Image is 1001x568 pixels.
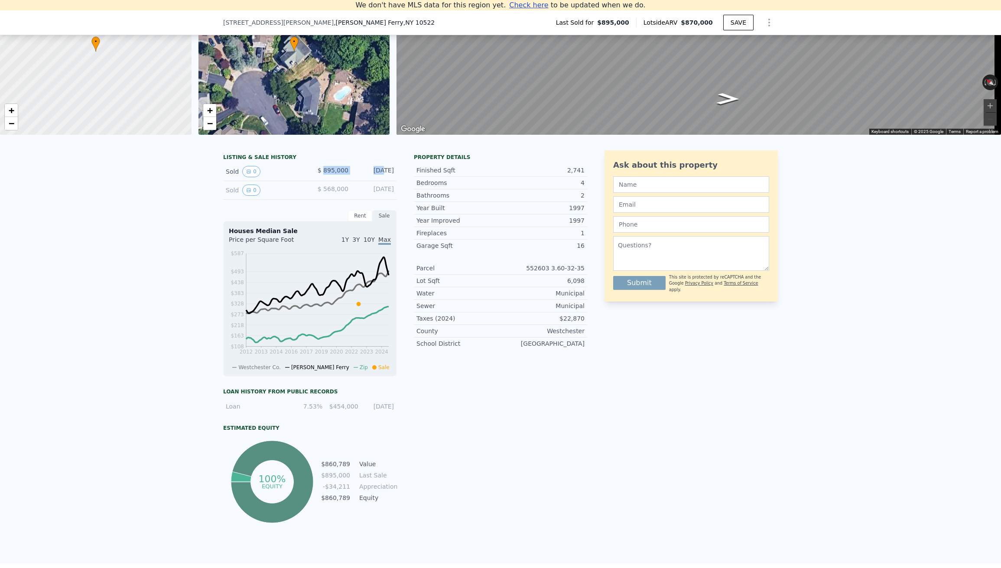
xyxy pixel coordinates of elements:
[357,471,396,480] td: Last Sale
[238,364,281,370] span: Westchester Co.
[613,196,769,213] input: Email
[966,129,998,134] a: Report a problem
[330,349,343,355] tspan: 2020
[364,402,394,411] div: [DATE]
[556,18,598,27] span: Last Sold for
[203,104,216,117] a: Zoom in
[500,339,585,348] div: [GEOGRAPHIC_DATA]
[500,314,585,323] div: $22,870
[231,344,244,350] tspan: $108
[500,302,585,310] div: Municipal
[223,154,396,162] div: LISTING & SALE HISTORY
[416,289,500,298] div: Water
[231,250,244,256] tspan: $587
[292,402,322,411] div: 7.53%
[226,166,303,177] div: Sold
[500,216,585,225] div: 1997
[231,301,244,307] tspan: $328
[9,118,14,129] span: −
[378,364,390,370] span: Sale
[5,117,18,130] a: Zoom out
[681,19,713,26] span: $870,000
[399,123,427,135] img: Google
[231,290,244,296] tspan: $383
[321,493,351,503] td: $860,789
[231,322,244,328] tspan: $218
[231,269,244,275] tspan: $493
[613,159,769,171] div: Ask about this property
[334,18,435,27] span: , [PERSON_NAME] Ferry
[341,236,349,243] span: 1Y
[360,364,368,370] span: Zip
[223,388,396,395] div: Loan history from public records
[357,493,396,503] td: Equity
[91,36,100,52] div: •
[500,229,585,237] div: 1
[318,167,348,174] span: $ 895,000
[360,349,374,355] tspan: 2023
[613,216,769,233] input: Phone
[229,227,391,235] div: Houses Median Sale
[416,314,500,323] div: Taxes (2024)
[207,118,212,129] span: −
[500,264,585,273] div: 552603 3.60-32-35
[262,483,283,489] tspan: equity
[290,36,299,52] div: •
[231,333,244,339] tspan: $163
[724,281,758,286] a: Terms of Service
[399,123,427,135] a: Open this area in Google Maps (opens a new window)
[982,75,987,90] button: Rotate counterclockwise
[352,236,360,243] span: 3Y
[203,117,216,130] a: Zoom out
[685,281,713,286] a: Privacy Policy
[416,302,500,310] div: Sewer
[231,312,244,318] tspan: $273
[500,276,585,285] div: 6,098
[760,14,778,31] button: Show Options
[242,166,260,177] button: View historical data
[364,236,375,243] span: 10Y
[984,113,997,126] button: Zoom out
[291,364,349,370] span: [PERSON_NAME] Ferry
[372,210,396,221] div: Sale
[500,166,585,175] div: 2,741
[416,241,500,250] div: Garage Sqft
[416,191,500,200] div: Bathrooms
[949,129,961,134] a: Terms (opens in new tab)
[254,349,268,355] tspan: 2013
[414,154,587,161] div: Property details
[270,349,283,355] tspan: 2014
[375,349,388,355] tspan: 2024
[416,264,500,273] div: Parcel
[318,185,348,192] span: $ 568,000
[500,289,585,298] div: Municipal
[315,349,328,355] tspan: 2019
[500,327,585,335] div: Westchester
[982,75,998,90] button: Reset the view
[416,179,500,187] div: Bedrooms
[403,19,435,26] span: , NY 10522
[5,104,18,117] a: Zoom in
[613,176,769,193] input: Name
[223,425,396,432] div: Estimated Equity
[871,129,909,135] button: Keyboard shortcuts
[984,99,997,112] button: Zoom in
[229,235,310,249] div: Price per Square Foot
[321,471,351,480] td: $895,000
[9,105,14,116] span: +
[416,204,500,212] div: Year Built
[416,166,500,175] div: Finished Sqft
[500,241,585,250] div: 16
[914,129,943,134] span: © 2025 Google
[723,15,754,30] button: SAVE
[378,236,391,245] span: Max
[500,204,585,212] div: 1997
[321,459,351,469] td: $860,789
[258,474,286,484] tspan: 100%
[357,482,396,491] td: Appreciation
[509,1,548,9] span: Check here
[242,185,260,196] button: View historical data
[357,459,396,469] td: Value
[613,276,666,290] button: Submit
[240,349,253,355] tspan: 2012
